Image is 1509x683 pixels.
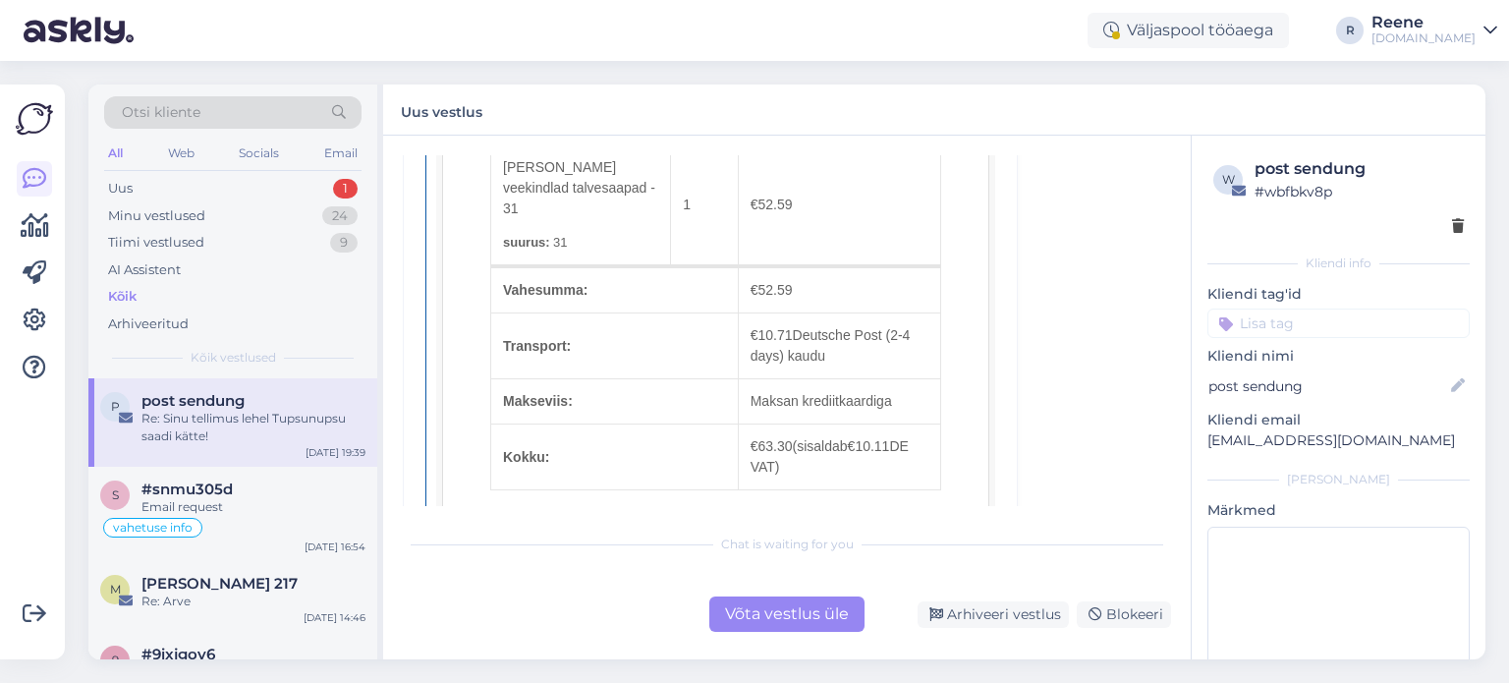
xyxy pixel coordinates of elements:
[751,282,758,298] span: €
[751,327,758,343] span: €
[108,179,133,199] div: Uus
[191,349,276,367] span: Kõik vestlused
[141,498,365,516] div: Email request
[751,327,793,343] span: 10.71
[738,379,940,425] td: Maksan krediitkaardiga
[330,233,358,253] div: 9
[164,141,198,166] div: Web
[401,96,482,123] label: Uus vestlus
[491,313,739,379] th: Transport:
[1207,309,1470,338] input: Lisa tag
[1371,15,1476,30] div: Reene
[751,197,758,212] span: €
[108,287,137,307] div: Kõik
[751,438,758,454] span: €
[1255,157,1464,181] div: post sendung
[1208,375,1447,397] input: Lisa nimi
[110,582,121,597] span: M
[1207,346,1470,367] p: Kliendi nimi
[108,314,189,334] div: Arhiveeritud
[738,425,940,490] td: (sisaldab DE VAT)
[671,145,739,267] td: 1
[16,100,53,138] img: Askly Logo
[403,536,1171,553] div: Chat is waiting for you
[141,575,298,593] span: Merle 217
[751,197,793,212] span: 52.59
[751,282,793,298] span: 52.59
[1207,255,1470,272] div: Kliendi info
[491,379,739,425] th: Makseviis:
[322,206,358,226] div: 24
[112,487,119,502] span: s
[709,597,865,632] div: Võta vestlus üle
[1207,430,1470,451] p: [EMAIL_ADDRESS][DOMAIN_NAME]
[108,233,204,253] div: Tiimi vestlused
[1207,500,1470,521] p: Märkmed
[1255,181,1464,202] div: # wbfbkv8p
[503,232,658,253] p: 31
[320,141,362,166] div: Email
[491,145,671,267] td: [PERSON_NAME] veekindlad talvesaapad - 31
[1371,15,1497,46] a: Reene[DOMAIN_NAME]
[1222,172,1235,187] span: w
[503,232,550,253] strong: suurus:
[141,646,215,663] span: #9ixjgoy6
[141,593,365,610] div: Re: Arve
[491,425,739,490] th: Kokku:
[491,266,739,313] th: Vahesumma:
[848,438,856,454] span: €
[1336,17,1364,44] div: R
[104,141,127,166] div: All
[113,522,193,534] span: vahetuse info
[848,438,890,454] span: 10.11
[1088,13,1289,48] div: Väljaspool tööaega
[1371,30,1476,46] div: [DOMAIN_NAME]
[1077,601,1171,628] div: Blokeeri
[1207,284,1470,305] p: Kliendi tag'id
[304,610,365,625] div: [DATE] 14:46
[1207,471,1470,488] div: [PERSON_NAME]
[305,540,365,554] div: [DATE] 16:54
[141,392,245,410] span: post sendung
[122,102,200,123] span: Otsi kliente
[333,179,358,199] div: 1
[235,141,283,166] div: Socials
[738,313,940,379] td: Deutsche Post (2-4 days) kaudu
[112,653,119,667] span: 9
[751,438,793,454] span: 63.30
[108,206,205,226] div: Minu vestlused
[111,399,120,414] span: p
[306,445,365,460] div: [DATE] 19:39
[141,481,233,498] span: #snmu305d
[918,601,1069,628] div: Arhiveeri vestlus
[1207,410,1470,430] p: Kliendi email
[108,260,181,280] div: AI Assistent
[141,410,365,445] div: Re: Sinu tellimus lehel Tupsunupsu saadi kätte!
